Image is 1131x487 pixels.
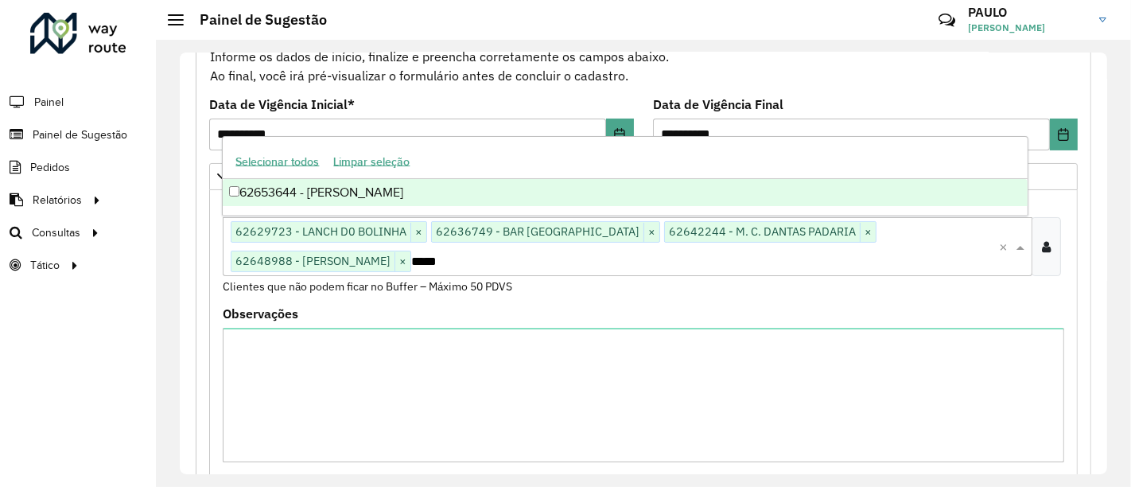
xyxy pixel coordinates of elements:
font: Relatórios [33,194,82,206]
font: [PERSON_NAME] [968,21,1045,33]
font: Pedidos [30,162,70,173]
button: Escolha a data [1050,119,1078,150]
ng-dropdown-panel: Lista de opções [222,136,1028,216]
font: Data de Vigência Final [653,96,783,112]
span: Clear all [999,237,1012,256]
font: Limpar seleção [333,155,410,168]
span: 62648988 - [PERSON_NAME] [231,251,394,271]
span: 62629723 - LANCH D0 BOLINHA [231,222,410,241]
font: Informe os dados de início, finalize e preencha corretamente os campos abaixo. [210,49,669,64]
div: Priorizar Cliente - Não pode ficar no buffer [209,190,1078,484]
span: × [643,223,659,242]
font: PAULO [968,4,1007,20]
a: Priorizar Cliente - Não pode ficar no buffer [209,163,1078,190]
span: × [394,252,410,271]
font: Ao final, você irá pré-visualizar o formulário antes de concluir o cadastro. [210,68,628,84]
font: Tático [30,259,60,271]
button: Escolha a data [606,119,634,150]
button: Selecionar todos [228,149,326,174]
button: Limpar seleção [326,149,417,174]
span: × [410,223,426,242]
font: Consultas [32,227,80,239]
font: Clientes que não podem ficar no Buffer – Máximo 50 PDVS [223,279,512,294]
span: 62636749 - BAR [GEOGRAPHIC_DATA] [432,222,643,241]
span: × [860,223,876,242]
font: Observações [223,306,298,321]
font: Data de Vigência Inicial [209,96,348,112]
font: Painel de Sugestão [200,10,327,29]
font: Painel [34,96,64,108]
font: Painel de Sugestão [33,129,127,141]
div: 62653644 - [PERSON_NAME] [223,179,1027,206]
a: Contato Rápido [930,3,964,37]
span: 62642244 - M. C. DANTAS PADARIA [665,222,860,241]
font: Selecionar todos [235,155,319,168]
